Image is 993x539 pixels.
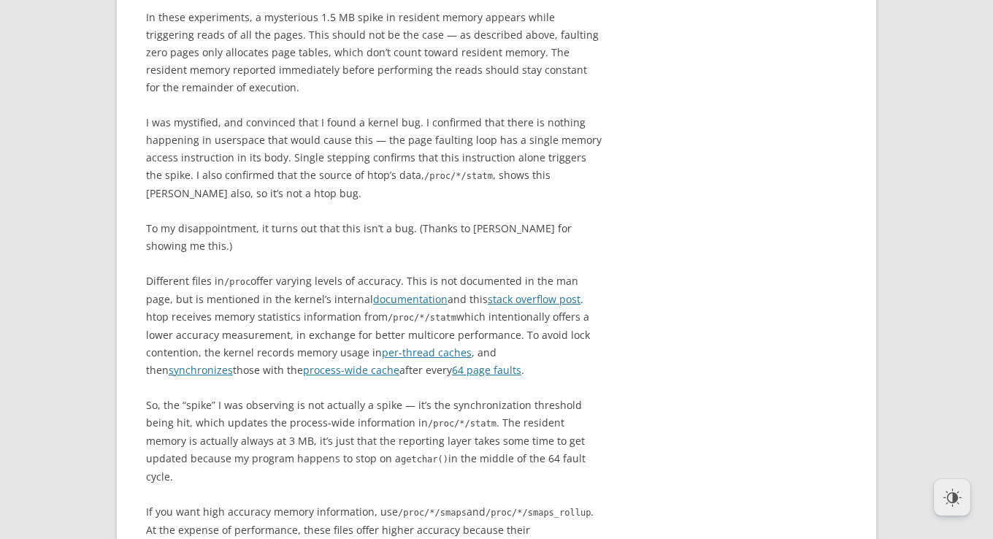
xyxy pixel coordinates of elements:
[146,220,602,255] p: To my disappointment, it turns out that this isn’t a bug. (Thanks to [PERSON_NAME] for showing me...
[146,9,602,96] p: In these experiments, a mysterious 1.5 MB spike in resident memory appears while triggering reads...
[428,418,496,429] code: /proc/*/statm
[488,292,580,306] a: stack overflow post
[373,292,448,306] a: documentation
[424,171,493,181] code: /proc/*/statm
[224,277,250,287] code: /proc
[169,363,233,377] a: synchronizes
[388,313,456,323] code: /proc/*/statm
[303,363,399,377] a: process-wide cache
[146,114,602,202] p: I was mystified, and convinced that I found a kernel bug. I confirmed that there is nothing happe...
[146,397,602,486] p: So, the “spike” I was observing is not actually a spike — it’s the synchronization threshold bein...
[452,363,521,377] a: 64 page faults
[401,454,448,465] code: getchar()
[382,345,472,359] a: per-thread caches
[398,508,467,518] code: /proc/*/smaps
[486,508,591,518] code: /proc/*/smaps_rollup
[146,272,602,379] p: Different files in offer varying levels of accuracy. This is not documented in the man page, but ...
